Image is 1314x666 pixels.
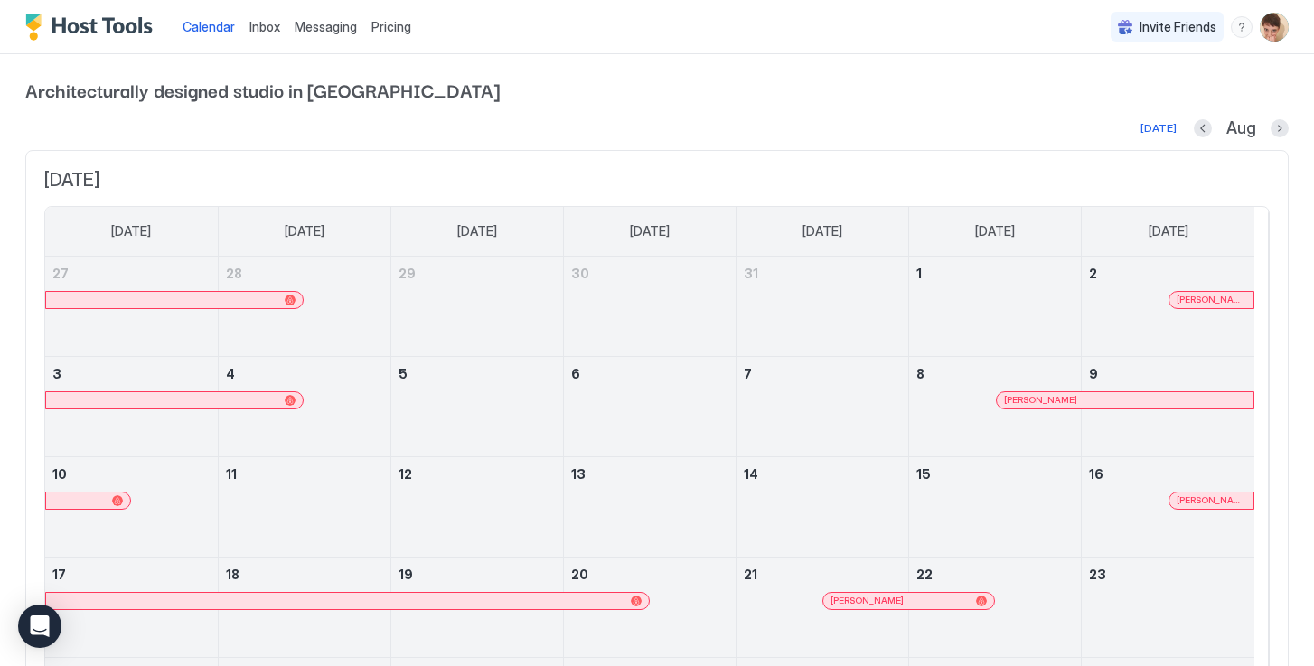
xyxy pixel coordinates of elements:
a: Friday [957,207,1033,256]
td: July 31, 2025 [737,257,909,357]
td: August 8, 2025 [909,356,1082,456]
a: July 28, 2025 [219,257,390,290]
a: August 2, 2025 [1082,257,1254,290]
a: Sunday [93,207,169,256]
span: 30 [571,266,589,281]
a: Saturday [1131,207,1206,256]
td: July 29, 2025 [390,257,563,357]
td: August 7, 2025 [737,356,909,456]
a: Thursday [784,207,860,256]
span: 31 [744,266,758,281]
a: August 18, 2025 [219,558,390,591]
span: 21 [744,567,757,582]
span: 27 [52,266,69,281]
a: Wednesday [612,207,688,256]
span: Calendar [183,19,235,34]
a: August 7, 2025 [737,357,908,390]
td: August 1, 2025 [909,257,1082,357]
td: August 20, 2025 [563,557,736,657]
span: [DATE] [975,223,1015,239]
span: 15 [916,466,931,482]
span: 5 [399,366,408,381]
a: Host Tools Logo [25,14,161,41]
span: 7 [744,366,752,381]
span: 17 [52,567,66,582]
span: [PERSON_NAME] [1177,494,1246,506]
div: [DATE] [1140,120,1177,136]
span: 1 [916,266,922,281]
a: July 30, 2025 [564,257,736,290]
td: August 6, 2025 [563,356,736,456]
a: August 21, 2025 [737,558,908,591]
a: August 17, 2025 [45,558,218,591]
span: 29 [399,266,416,281]
span: 19 [399,567,413,582]
td: August 23, 2025 [1082,557,1254,657]
div: menu [1231,16,1253,38]
span: 12 [399,466,412,482]
span: 22 [916,567,933,582]
td: August 22, 2025 [909,557,1082,657]
td: August 12, 2025 [390,456,563,557]
span: 18 [226,567,239,582]
div: User profile [1260,13,1289,42]
td: August 19, 2025 [390,557,563,657]
span: 13 [571,466,586,482]
a: July 29, 2025 [391,257,563,290]
div: [PERSON_NAME] [831,595,987,606]
button: Previous month [1194,119,1212,137]
a: August 3, 2025 [45,357,218,390]
span: 20 [571,567,588,582]
span: Architecturally designed studio in [GEOGRAPHIC_DATA] [25,76,1289,103]
button: [DATE] [1138,117,1179,139]
a: August 1, 2025 [909,257,1081,290]
a: July 31, 2025 [737,257,908,290]
span: [DATE] [1149,223,1188,239]
td: August 17, 2025 [45,557,218,657]
button: Next month [1271,119,1289,137]
a: Inbox [249,17,280,36]
a: August 19, 2025 [391,558,563,591]
td: August 5, 2025 [390,356,563,456]
a: August 22, 2025 [909,558,1081,591]
td: August 11, 2025 [218,456,390,557]
td: August 15, 2025 [909,456,1082,557]
a: August 23, 2025 [1082,558,1254,591]
a: August 12, 2025 [391,457,563,491]
a: August 13, 2025 [564,457,736,491]
span: Aug [1226,118,1256,139]
span: 8 [916,366,924,381]
a: Tuesday [439,207,515,256]
a: August 15, 2025 [909,457,1081,491]
span: 2 [1089,266,1097,281]
td: August 4, 2025 [218,356,390,456]
td: August 16, 2025 [1082,456,1254,557]
div: Open Intercom Messenger [18,605,61,648]
span: 9 [1089,366,1098,381]
span: 23 [1089,567,1106,582]
a: July 27, 2025 [45,257,218,290]
span: [DATE] [802,223,842,239]
span: [DATE] [457,223,497,239]
span: [DATE] [285,223,324,239]
td: August 13, 2025 [563,456,736,557]
a: August 14, 2025 [737,457,908,491]
a: August 5, 2025 [391,357,563,390]
a: August 9, 2025 [1082,357,1254,390]
span: [PERSON_NAME] [1004,394,1077,406]
span: Messaging [295,19,357,34]
span: 11 [226,466,237,482]
a: Monday [267,207,343,256]
a: Messaging [295,17,357,36]
span: [PERSON_NAME] [1177,294,1246,305]
td: August 21, 2025 [737,557,909,657]
td: August 10, 2025 [45,456,218,557]
td: August 9, 2025 [1082,356,1254,456]
span: 6 [571,366,580,381]
td: July 30, 2025 [563,257,736,357]
a: Calendar [183,17,235,36]
span: 28 [226,266,242,281]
